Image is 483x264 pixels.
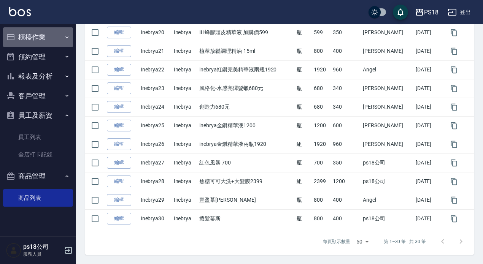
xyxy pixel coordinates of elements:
td: Inebrya22 [139,60,172,79]
td: ps18公司 [361,153,414,172]
p: 每頁顯示數量 [323,238,350,245]
button: save [393,5,408,20]
button: 員工及薪資 [3,106,73,125]
td: Inebrya [172,98,198,116]
td: 1200 [312,116,331,135]
td: IH蜂膠頭皮精華液 加購價599 [197,23,294,42]
td: 瓶 [295,98,312,116]
td: [DATE] [414,42,444,60]
td: 700 [312,153,331,172]
td: 340 [331,98,361,116]
a: 編輯 [107,27,131,38]
td: [DATE] [414,153,444,172]
button: 客戶管理 [3,86,73,106]
button: PS18 [412,5,442,20]
td: Inebrya [172,191,198,209]
td: Inebrya30 [139,209,172,228]
td: Inebrya [172,60,198,79]
p: 服務人員 [23,251,62,258]
td: 960 [331,60,361,79]
td: 960 [331,135,361,153]
td: 400 [331,42,361,60]
a: 編輯 [107,45,131,57]
td: 瓶 [295,79,312,98]
td: Inebrya [172,116,198,135]
td: [PERSON_NAME] [361,79,414,98]
button: 登出 [445,5,474,19]
td: 瓶 [295,153,312,172]
td: Inebrya [172,135,198,153]
td: 創造力680元 [197,98,294,116]
td: Inebrya [172,79,198,98]
a: 全店打卡記錄 [3,146,73,163]
td: Inebrya21 [139,42,172,60]
td: 350 [331,153,361,172]
div: 50 [353,231,372,252]
td: Inebrya20 [139,23,172,42]
td: [DATE] [414,191,444,209]
td: Inebrya [172,23,198,42]
td: Inebrya25 [139,116,172,135]
td: 680 [312,79,331,98]
a: 商品列表 [3,189,73,207]
td: 植萃放鬆調理精油-15ml [197,42,294,60]
button: 報表及分析 [3,66,73,86]
button: 預約管理 [3,47,73,67]
h5: ps18公司 [23,243,62,251]
td: inebrya紅鑽完美精華液兩瓶1920 [197,60,294,79]
td: 2399 [312,172,331,191]
a: 編輯 [107,213,131,224]
td: [PERSON_NAME] [361,98,414,116]
td: Inebrya27 [139,153,172,172]
td: inebrya金鑽精華液1200 [197,116,294,135]
td: Angel [361,191,414,209]
td: Inebrya29 [139,191,172,209]
td: 瓶 [295,42,312,60]
td: 1200 [331,172,361,191]
td: 800 [312,209,331,228]
td: Inebrya26 [139,135,172,153]
td: 600 [331,116,361,135]
td: [PERSON_NAME] [361,23,414,42]
a: 編輯 [107,64,131,76]
td: Angel [361,60,414,79]
td: 紅色風暴 700 [197,153,294,172]
td: 瓶 [295,116,312,135]
td: 1920 [312,135,331,153]
a: 編輯 [107,194,131,206]
td: 瓶 [295,23,312,42]
img: Logo [9,7,31,16]
td: 瓶 [295,60,312,79]
td: 瓶 [295,191,312,209]
a: 編輯 [107,120,131,131]
td: 680 [312,98,331,116]
td: Inebrya [172,172,198,191]
td: [PERSON_NAME] [361,135,414,153]
td: 組 [295,135,312,153]
a: 編輯 [107,82,131,94]
td: Inebrya [172,209,198,228]
button: 商品管理 [3,166,73,186]
td: 400 [331,209,361,228]
td: [DATE] [414,172,444,191]
td: Inebrya28 [139,172,172,191]
a: 編輯 [107,175,131,187]
td: inebrya金鑽精華液兩瓶1920 [197,135,294,153]
td: 1920 [312,60,331,79]
td: [DATE] [414,209,444,228]
td: 599 [312,23,331,42]
td: Inebrya23 [139,79,172,98]
td: 350 [331,23,361,42]
img: Person [6,243,21,258]
a: 編輯 [107,101,131,113]
td: 風格化-水感亮澤髮蠟680元 [197,79,294,98]
a: 員工列表 [3,128,73,146]
td: [PERSON_NAME] [361,116,414,135]
td: ps18公司 [361,209,414,228]
td: [DATE] [414,135,444,153]
td: [DATE] [414,98,444,116]
td: 400 [331,191,361,209]
td: Inebrya [172,42,198,60]
a: 編輯 [107,138,131,150]
td: 捲髮幕斯 [197,209,294,228]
